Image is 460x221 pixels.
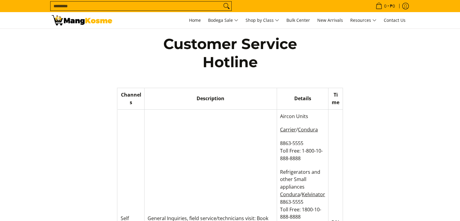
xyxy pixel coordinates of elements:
a: Carrier [280,126,296,133]
span: Home [189,17,201,23]
a: Home [186,12,204,28]
a: Resources [347,12,380,28]
span: • [374,3,397,9]
td: Description [144,88,277,109]
span: 0 [383,4,387,8]
td: Time [328,88,343,109]
td: Channels [118,88,144,109]
img: Customer Service Hotline | Mang Kosme [52,15,112,25]
a: Kelvinator [302,191,325,198]
span: Shop by Class [246,17,279,24]
button: Search [222,2,231,11]
span: Bodega Sale [208,17,238,24]
span: New Arrivals [317,17,343,23]
span: Bulk Center [286,17,310,23]
a: Bulk Center [283,12,313,28]
span: ₱0 [389,4,396,8]
span: Resources [350,17,377,24]
p: Aircon Units [280,113,325,126]
h1: Customer Service Hotline [142,35,318,71]
a: Bodega Sale [205,12,241,28]
a: Condura [298,126,318,133]
td: Details [277,88,328,109]
a: Shop by Class [243,12,282,28]
nav: Main Menu [118,12,409,28]
a: New Arrivals [314,12,346,28]
a: Contact Us [381,12,409,28]
p: 8863-5555 Toll Free: 1-800-10-888-8888 [280,140,325,168]
a: Condura [280,191,300,198]
span: Contact Us [384,17,406,23]
p: / [280,126,325,140]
